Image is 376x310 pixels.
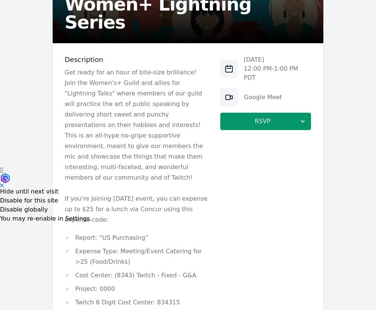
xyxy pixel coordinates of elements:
[65,284,208,294] li: Project: 0000
[244,55,311,64] p: [DATE]
[65,297,208,308] li: Twitch 6 Digit Cost Center: 834315
[65,246,208,267] li: Expense Type: Meeting/Event Catering for >25 (Food/Drinks)
[226,117,299,126] span: RSVP
[220,112,311,130] button: RSVP
[65,67,208,183] p: Get ready for an hour of bite-size brilliance! Join the Women's+ Guild and allies for "Lightning ...
[65,194,208,225] p: If you're joining [DATE] event, you can expense up to $25 for a lunch via Concur using this expen...
[65,270,208,281] li: Cost Center: (8343) Twitch - Fixed - G&A
[244,64,311,82] p: 12:00 PM - 1:00 PM PDT
[65,55,208,64] h3: Description
[244,94,282,101] a: Google Meet
[65,233,208,243] li: Report: “US Purchasing”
